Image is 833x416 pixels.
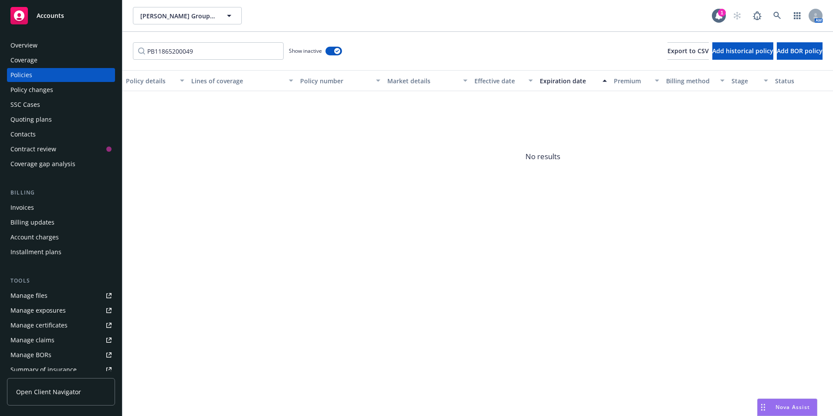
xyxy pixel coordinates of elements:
[769,7,786,24] a: Search
[7,188,115,197] div: Billing
[10,201,34,215] div: Invoices
[10,127,36,141] div: Contacts
[191,76,284,85] div: Lines of coverage
[10,363,77,377] div: Summary of insurance
[7,98,115,112] a: SSC Cases
[7,3,115,28] a: Accounts
[7,276,115,285] div: Tools
[775,403,810,411] span: Nova Assist
[775,76,828,85] div: Status
[7,245,115,259] a: Installment plans
[731,76,759,85] div: Stage
[188,70,297,91] button: Lines of coverage
[133,42,284,60] input: Filter by keyword...
[7,201,115,215] a: Invoices
[667,42,709,60] button: Export to CSV
[7,215,115,229] a: Billing updates
[663,70,728,91] button: Billing method
[387,76,458,85] div: Market details
[289,47,322,55] span: Show inactive
[37,12,64,19] span: Accounts
[10,68,32,82] div: Policies
[7,127,115,141] a: Contacts
[10,289,47,303] div: Manage files
[16,387,81,396] span: Open Client Navigator
[10,318,68,332] div: Manage certificates
[777,42,823,60] button: Add BOR policy
[122,70,188,91] button: Policy details
[610,70,663,91] button: Premium
[10,215,54,229] div: Billing updates
[7,289,115,303] a: Manage files
[540,76,597,85] div: Expiration date
[536,70,610,91] button: Expiration date
[667,47,709,55] span: Export to CSV
[10,348,51,362] div: Manage BORs
[758,399,769,416] div: Drag to move
[7,363,115,377] a: Summary of insurance
[126,76,175,85] div: Policy details
[7,113,115,126] a: Quoting plans
[10,230,59,244] div: Account charges
[7,38,115,52] a: Overview
[748,7,766,24] a: Report a Bug
[10,333,54,347] div: Manage claims
[10,98,40,112] div: SSC Cases
[614,76,650,85] div: Premium
[7,142,115,156] a: Contract review
[7,333,115,347] a: Manage claims
[10,245,61,259] div: Installment plans
[7,83,115,97] a: Policy changes
[300,76,371,85] div: Policy number
[7,348,115,362] a: Manage BORs
[10,157,75,171] div: Coverage gap analysis
[10,83,53,97] div: Policy changes
[474,76,523,85] div: Effective date
[757,399,817,416] button: Nova Assist
[7,68,115,82] a: Policies
[133,7,242,24] button: [PERSON_NAME] Group of [GEOGRAPHIC_DATA][US_STATE], LLC
[140,11,216,20] span: [PERSON_NAME] Group of [GEOGRAPHIC_DATA][US_STATE], LLC
[789,7,806,24] a: Switch app
[666,76,715,85] div: Billing method
[728,70,772,91] button: Stage
[777,47,823,55] span: Add BOR policy
[10,53,37,67] div: Coverage
[712,47,773,55] span: Add historical policy
[10,113,52,126] div: Quoting plans
[297,70,384,91] button: Policy number
[471,70,536,91] button: Effective date
[7,230,115,244] a: Account charges
[728,7,746,24] a: Start snowing
[10,142,56,156] div: Contract review
[10,303,66,317] div: Manage exposures
[7,318,115,332] a: Manage certificates
[7,53,115,67] a: Coverage
[10,38,37,52] div: Overview
[7,303,115,317] a: Manage exposures
[384,70,471,91] button: Market details
[718,9,726,17] div: 1
[7,157,115,171] a: Coverage gap analysis
[712,42,773,60] button: Add historical policy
